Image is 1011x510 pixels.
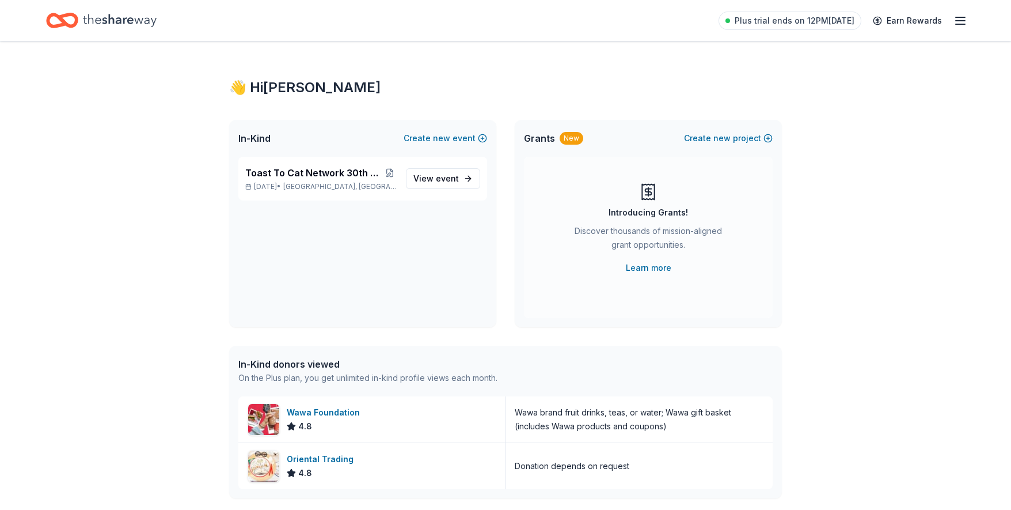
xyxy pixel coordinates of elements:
[735,14,854,28] span: Plus trial ends on 12PM[DATE]
[298,466,312,480] span: 4.8
[238,357,497,371] div: In-Kind donors viewed
[283,182,397,191] span: [GEOGRAPHIC_DATA], [GEOGRAPHIC_DATA]
[248,404,279,435] img: Image for Wawa Foundation
[436,173,459,183] span: event
[287,452,358,466] div: Oriental Trading
[515,406,763,433] div: Wawa brand fruit drinks, teas, or water; Wawa gift basket (includes Wawa products and coupons)
[245,182,397,191] p: [DATE] •
[570,224,727,256] div: Discover thousands of mission-aligned grant opportunities.
[229,78,782,97] div: 👋 Hi [PERSON_NAME]
[515,459,629,473] div: Donation depends on request
[238,131,271,145] span: In-Kind
[684,131,773,145] button: Createnewproject
[298,420,312,433] span: 4.8
[433,131,450,145] span: new
[287,406,364,420] div: Wawa Foundation
[406,168,480,189] a: View event
[524,131,555,145] span: Grants
[46,7,157,34] a: Home
[560,132,583,145] div: New
[713,131,731,145] span: new
[719,12,861,30] a: Plus trial ends on 12PM[DATE]
[609,206,688,220] div: Introducing Grants!
[248,451,279,482] img: Image for Oriental Trading
[245,166,383,180] span: Toast To Cat Network 30th Anniversary Celebration
[866,10,949,31] a: Earn Rewards
[238,371,497,385] div: On the Plus plan, you get unlimited in-kind profile views each month.
[413,172,459,186] span: View
[626,261,671,275] a: Learn more
[404,131,487,145] button: Createnewevent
